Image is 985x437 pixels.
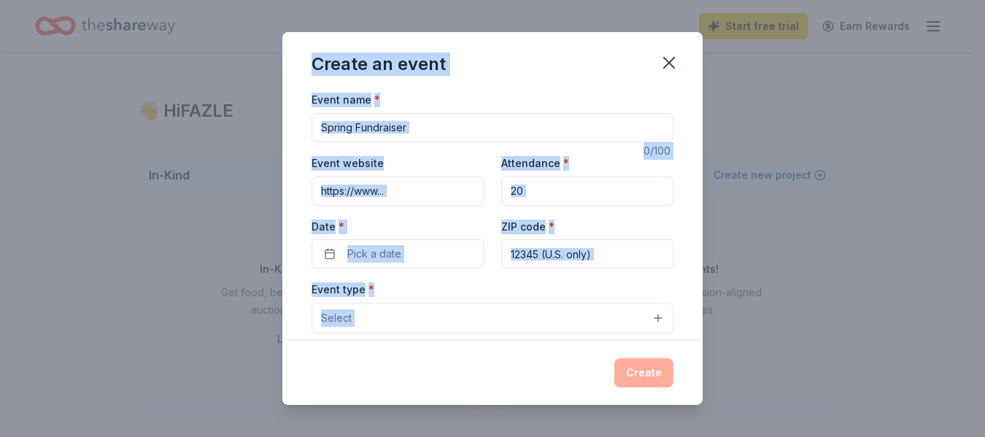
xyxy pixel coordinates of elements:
[312,113,673,142] input: Spring Fundraiser
[312,282,374,297] label: Event type
[347,245,401,263] span: Pick a date
[312,93,380,107] label: Event name
[321,309,352,327] span: Select
[644,142,673,160] div: 0 /100
[501,156,569,171] label: Attendance
[312,177,484,206] input: https://www...
[312,53,446,76] div: Create an event
[312,303,673,333] button: Select
[501,239,673,268] input: 12345 (U.S. only)
[312,156,384,171] label: Event website
[501,177,673,206] input: 20
[312,220,484,234] label: Date
[501,220,555,234] label: ZIP code
[312,239,484,268] button: Pick a date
